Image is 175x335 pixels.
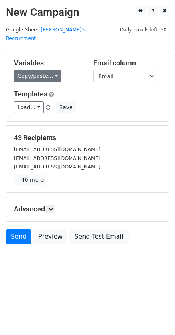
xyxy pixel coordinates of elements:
h5: 43 Recipients [14,134,161,142]
iframe: Chat Widget [136,298,175,335]
a: Load... [14,101,44,113]
a: Copy/paste... [14,70,61,82]
a: Send [6,229,31,244]
small: Google Sheet: [6,27,86,41]
h5: Email column [93,59,161,67]
a: Daily emails left: 50 [117,27,169,33]
small: [EMAIL_ADDRESS][DOMAIN_NAME] [14,164,100,170]
small: [EMAIL_ADDRESS][DOMAIN_NAME] [14,155,100,161]
h2: New Campaign [6,6,169,19]
h5: Variables [14,59,82,67]
a: Templates [14,90,47,98]
a: +40 more [14,175,46,185]
h5: Advanced [14,205,161,213]
a: Preview [33,229,67,244]
a: Send Test Email [69,229,128,244]
a: [PERSON_NAME]'s Recruitment [6,27,86,41]
button: Save [56,101,76,113]
small: [EMAIL_ADDRESS][DOMAIN_NAME] [14,146,100,152]
span: Daily emails left: 50 [117,26,169,34]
